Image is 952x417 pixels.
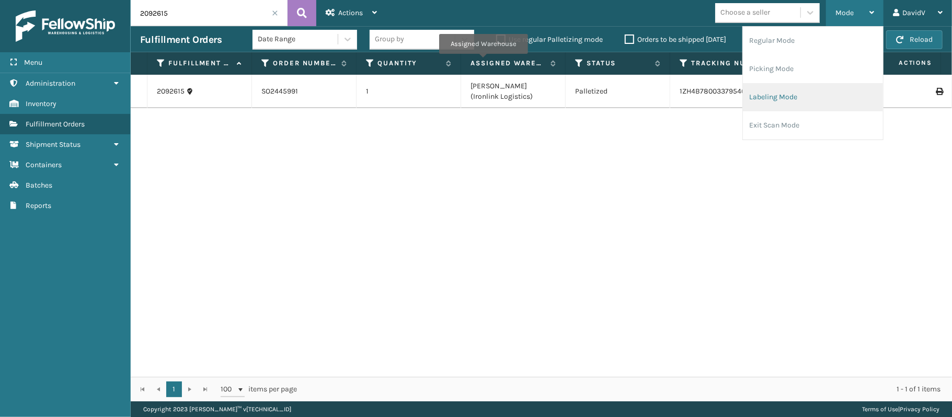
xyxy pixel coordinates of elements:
td: 1 [357,75,461,108]
span: Administration [26,79,75,88]
div: Choose a seller [720,7,770,18]
span: Shipment Status [26,140,81,149]
span: Batches [26,181,52,190]
span: Fulfillment Orders [26,120,85,129]
td: [PERSON_NAME] (Ironlink Logistics) [461,75,566,108]
li: Labeling Mode [743,83,883,111]
div: 1 - 1 of 1 items [312,384,940,395]
span: Mode [835,8,854,17]
span: Menu [24,58,42,67]
p: Copyright 2023 [PERSON_NAME]™ v [TECHNICAL_ID] [143,401,291,417]
a: 2092615 [157,86,185,97]
span: Containers [26,160,62,169]
div: | [862,401,939,417]
td: SO2445991 [252,75,357,108]
span: items per page [221,381,297,397]
label: Status [587,59,650,68]
li: Exit Scan Mode [743,111,883,140]
a: Privacy Policy [900,406,939,413]
a: 1 [166,381,182,397]
li: Picking Mode [743,55,883,83]
div: Group by [375,34,404,45]
a: 1ZH4B7800337954075 [680,87,753,96]
span: 100 [221,384,236,395]
li: Regular Mode [743,27,883,55]
button: Reload [886,30,943,49]
a: Terms of Use [862,406,898,413]
label: Orders to be shipped [DATE] [625,35,726,44]
td: Palletized [566,75,670,108]
h3: Fulfillment Orders [140,33,222,46]
i: Print Label [936,88,942,95]
label: Fulfillment Order Id [168,59,232,68]
label: Use regular Palletizing mode [496,35,603,44]
span: Actions [338,8,363,17]
label: Tracking Number [691,59,754,68]
span: Inventory [26,99,56,108]
span: Actions [866,54,938,72]
span: Reports [26,201,51,210]
label: Quantity [377,59,441,68]
label: Order Number [273,59,336,68]
img: logo [16,10,115,42]
label: Assigned Warehouse [471,59,545,68]
div: Date Range [258,34,339,45]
